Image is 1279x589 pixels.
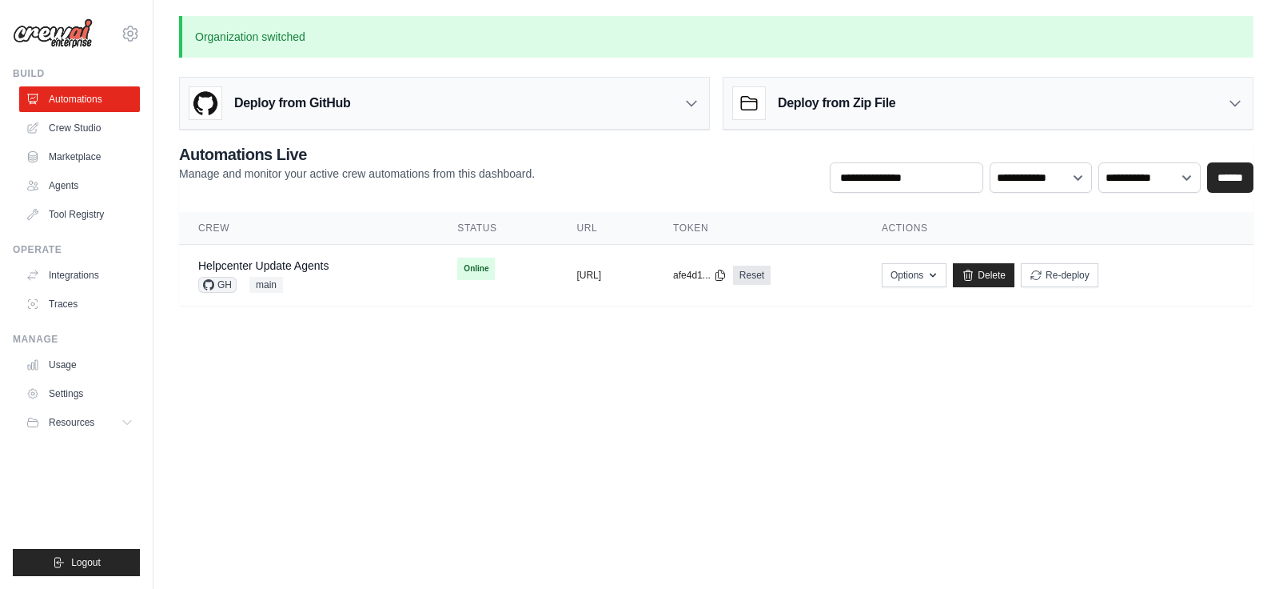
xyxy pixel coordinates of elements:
p: Organization switched [179,16,1253,58]
a: Crew Studio [19,115,140,141]
a: Traces [19,291,140,317]
th: Status [438,212,557,245]
th: Actions [863,212,1253,245]
a: Reset [733,266,771,285]
span: Resources [49,416,94,429]
a: Integrations [19,262,140,288]
button: Options [882,263,946,287]
a: Usage [19,352,140,378]
a: Automations [19,86,140,112]
p: Manage and monitor your active crew automations from this dashboard. [179,166,535,182]
th: Token [654,212,863,245]
div: Build [13,67,140,80]
h2: Automations Live [179,143,535,166]
div: Manage [13,333,140,346]
span: main [249,277,283,293]
button: Resources [19,410,140,435]
a: Marketplace [19,144,140,170]
span: Logout [71,556,101,569]
span: GH [198,277,237,293]
a: Settings [19,381,140,407]
button: Re-deploy [1021,263,1098,287]
th: URL [557,212,654,245]
button: Logout [13,549,140,576]
a: Agents [19,173,140,198]
button: afe4d1... [673,269,727,282]
a: Delete [953,263,1014,287]
span: Online [457,258,495,280]
h3: Deploy from GitHub [234,94,350,113]
th: Crew [179,212,438,245]
a: Helpcenter Update Agents [198,259,329,272]
a: Tool Registry [19,202,140,227]
h3: Deploy from Zip File [778,94,895,113]
img: GitHub Logo [189,87,221,119]
img: Logo [13,18,93,49]
div: Operate [13,243,140,256]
